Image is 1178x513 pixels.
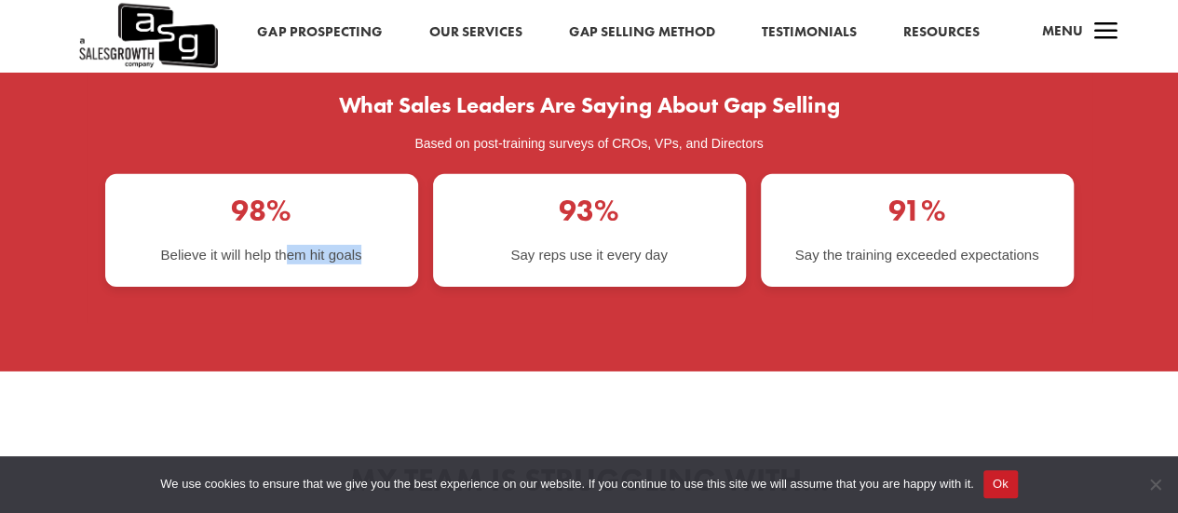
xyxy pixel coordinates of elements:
[1087,14,1124,51] span: a
[257,20,382,45] a: Gap Prospecting
[105,94,1074,126] h2: What Sales Leaders Are Saying About Gap Selling
[902,20,979,45] a: Resources
[231,196,291,236] h3: 98%
[1145,475,1164,493] span: No
[105,133,1074,155] p: Based on post-training surveys of CROs, VPs, and Directors
[559,196,619,236] h3: 93%
[761,20,856,45] a: Testimonials
[510,245,667,264] p: Say reps use it every day
[160,475,973,493] span: We use cookies to ensure that we give you the best experience on our website. If you continue to ...
[888,196,946,236] h3: 91%
[428,20,521,45] a: Our Services
[1041,21,1082,40] span: Menu
[795,245,1039,264] p: Say the training exceeded expectations
[568,20,714,45] a: Gap Selling Method
[161,245,362,264] p: Believe it will help them hit goals
[983,470,1018,498] button: Ok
